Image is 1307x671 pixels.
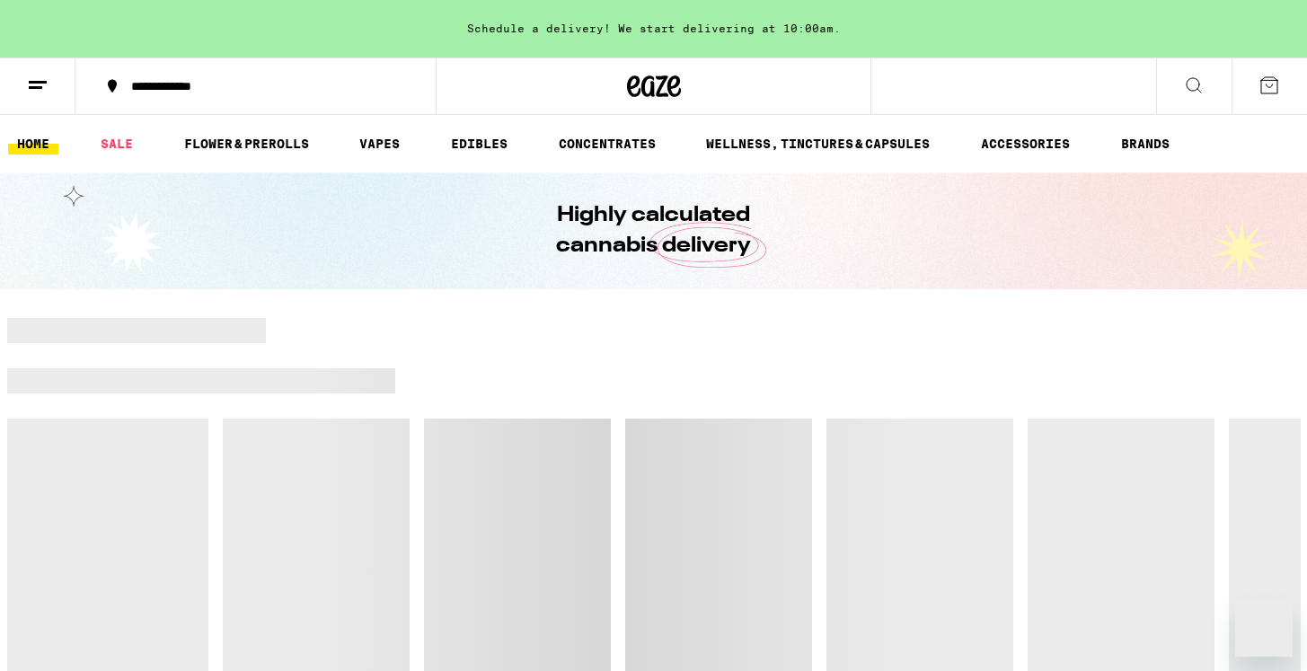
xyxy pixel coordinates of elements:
a: ACCESSORIES [972,133,1079,155]
a: BRANDS [1112,133,1179,155]
a: CONCENTRATES [550,133,665,155]
a: EDIBLES [442,133,517,155]
a: VAPES [350,133,409,155]
h1: Highly calculated cannabis delivery [506,200,802,261]
a: SALE [92,133,142,155]
a: WELLNESS, TINCTURES & CAPSULES [697,133,939,155]
a: FLOWER & PREROLLS [175,133,318,155]
iframe: Button to launch messaging window [1235,599,1293,657]
a: HOME [8,133,58,155]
